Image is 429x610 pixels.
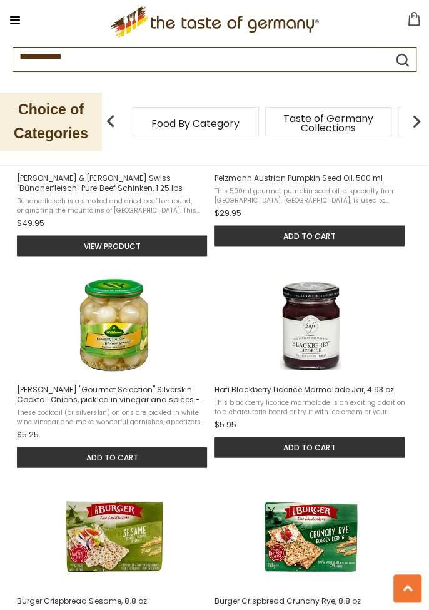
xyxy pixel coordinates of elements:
[258,272,365,378] img: Hafi Blackberry Licorice Marmalade Jar, 4.93 oz
[214,418,236,430] span: $5.95
[214,596,406,606] span: Burger Crispbread Crunchy Rye, 8.8 oz
[214,397,406,415] span: This blackberry licorice marmalade is an exciting addition to a charcuterie board or try it with ...
[17,384,208,404] span: [PERSON_NAME] "Gourmet Selection" Silverskin Cocktail Onions, pickled in vinegar and spices - 19....
[214,272,409,457] a: Hafi Blackberry Licorice Marmalade Jar, 4.93 oz
[17,272,211,467] a: Kuehne
[214,206,241,219] span: $29.95
[17,407,208,425] span: These cocktail (or silverskin) onions are pickled in white wine vinegar and make wonderful garnis...
[214,384,406,394] span: Hafi Blackberry Licorice Marmalade Jar, 4.93 oz
[17,173,208,193] span: [PERSON_NAME] & [PERSON_NAME] Swiss "Bündnerfleisch" Pure Beef Schinken, 1.25 lbs
[278,114,378,133] a: Taste of Germany Collections
[17,428,39,440] span: $5.25
[98,109,123,134] img: previous arrow
[61,272,168,378] img: Kuehne Silversikin Cocktail Onion
[17,235,207,256] button: View product
[17,216,44,229] span: $49.95
[151,119,240,128] a: Food By Category
[214,186,406,203] span: This 500ml gourmet pumpkin seed oil, a specialty from [GEOGRAPHIC_DATA], [GEOGRAPHIC_DATA], is us...
[214,225,405,246] button: Add to cart
[404,109,429,134] img: next arrow
[17,196,208,213] span: Bündnerfleisch is a smoked and dried beef top round, originating the mountains of [GEOGRAPHIC_DAT...
[214,173,406,183] span: Pelzmann Austrian Pumpkin Seed Oil, 500 ml
[17,447,207,467] button: Add to cart
[214,437,405,457] button: Add to cart
[17,596,208,606] span: Burger Crispbread Sesame, 8.8 oz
